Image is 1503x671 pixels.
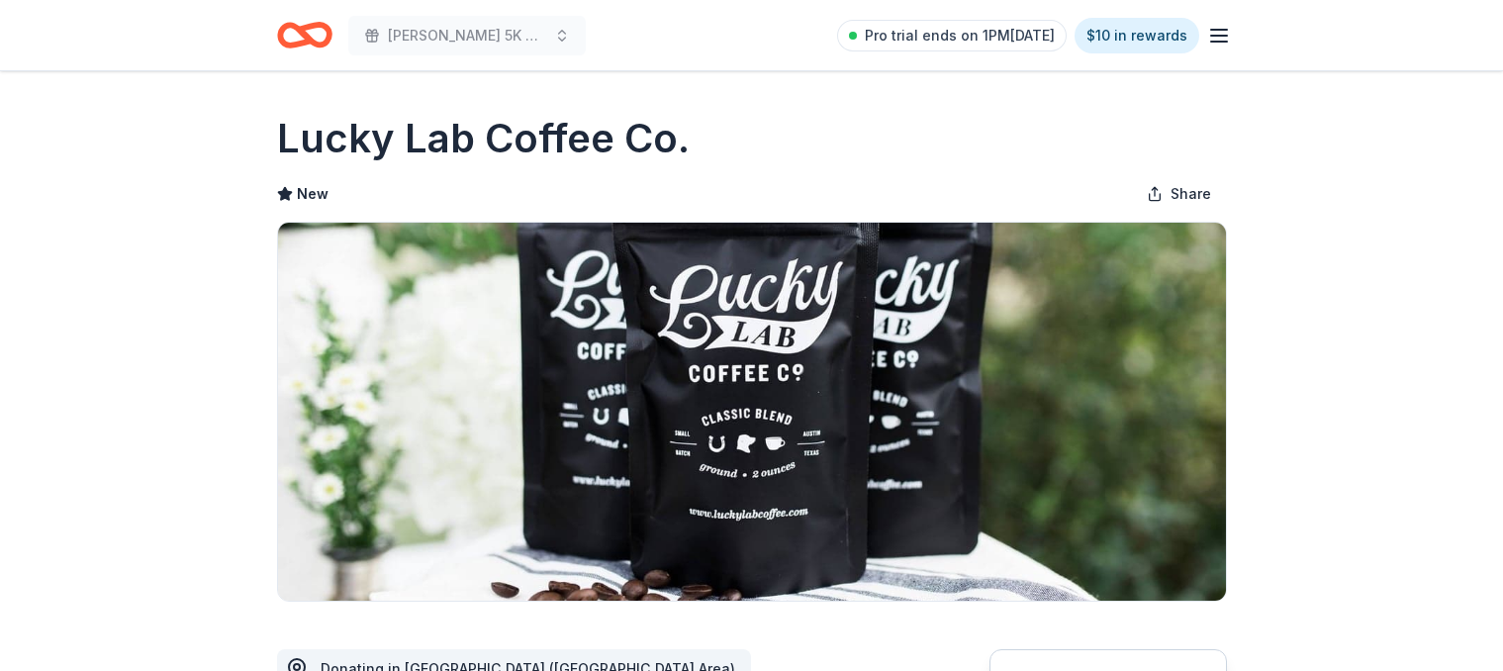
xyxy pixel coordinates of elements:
span: [PERSON_NAME] 5K at Southwestern [388,24,546,48]
img: Image for Lucky Lab Coffee Co. [278,223,1226,601]
a: Home [277,12,332,58]
span: Share [1171,182,1211,206]
h1: Lucky Lab Coffee Co. [277,111,690,166]
button: Share [1131,174,1227,214]
button: [PERSON_NAME] 5K at Southwestern [348,16,586,55]
a: $10 in rewards [1075,18,1199,53]
span: New [297,182,329,206]
span: Pro trial ends on 1PM[DATE] [865,24,1055,48]
a: Pro trial ends on 1PM[DATE] [837,20,1067,51]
